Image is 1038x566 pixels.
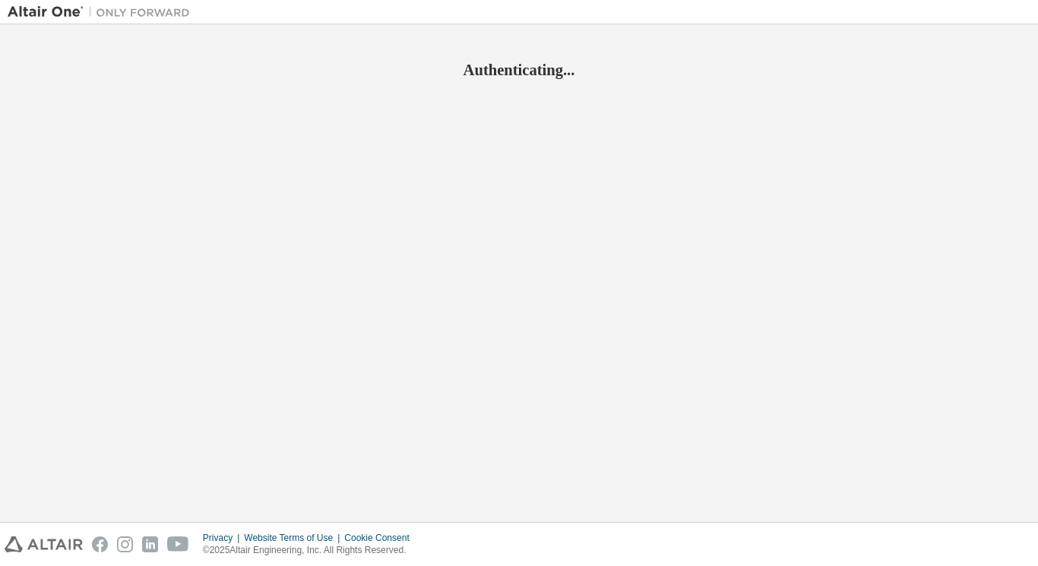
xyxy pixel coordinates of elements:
[142,536,158,552] img: linkedin.svg
[117,536,133,552] img: instagram.svg
[8,60,1030,80] h2: Authenticating...
[167,536,189,552] img: youtube.svg
[92,536,108,552] img: facebook.svg
[8,5,198,20] img: Altair One
[244,532,344,544] div: Website Terms of Use
[203,544,419,557] p: © 2025 Altair Engineering, Inc. All Rights Reserved.
[344,532,418,544] div: Cookie Consent
[203,532,244,544] div: Privacy
[5,536,83,552] img: altair_logo.svg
